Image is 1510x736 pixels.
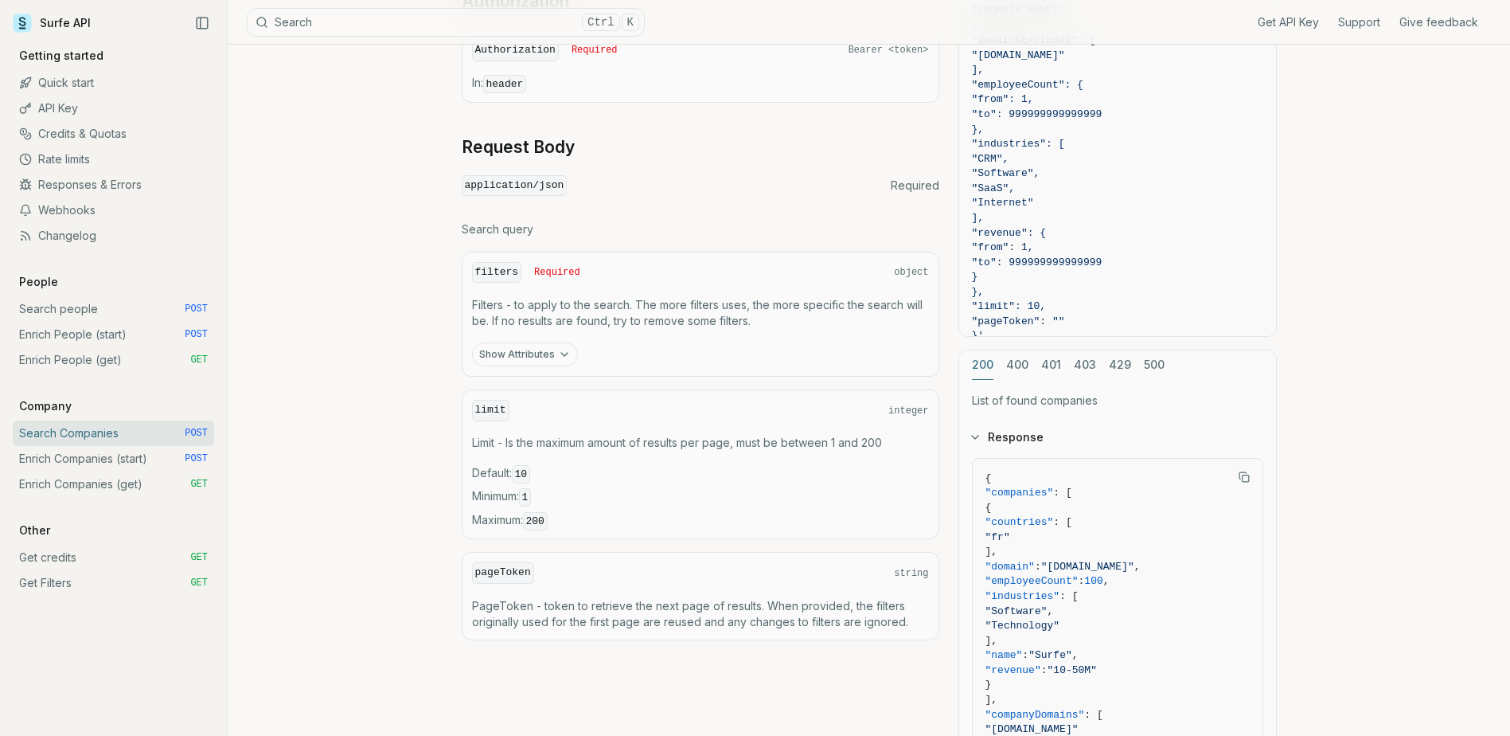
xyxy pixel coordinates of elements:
span: "to": 999999999999999 [972,108,1102,120]
p: Getting started [13,48,110,64]
code: header [483,75,527,93]
span: ], [972,64,985,76]
a: Enrich Companies (start) POST [13,446,214,472]
a: Enrich People (start) POST [13,322,214,347]
button: SearchCtrlK [247,8,645,37]
kbd: Ctrl [582,14,620,31]
span: Maximum : [472,512,929,530]
p: In: [472,75,929,92]
a: Search people POST [13,296,214,322]
span: }' [972,330,985,342]
span: POST [185,328,208,341]
a: Search Companies POST [13,421,214,446]
p: Company [13,398,78,414]
p: Limit - Is the maximum amount of results per page, must be between 1 and 200 [472,435,929,451]
span: "pageToken": "" [972,315,1065,327]
span: , [1103,575,1110,587]
a: Get credits GET [13,545,214,570]
p: Search query [462,221,939,237]
span: "name" [985,649,1023,661]
a: Support [1338,14,1380,30]
p: Other [13,523,57,538]
span: ], [985,694,998,706]
button: 200 [972,350,993,380]
code: 1 [519,488,532,507]
button: 401 [1041,350,1061,380]
span: "Technology" [985,620,1060,632]
span: { [985,502,992,514]
span: , [1048,605,1054,617]
span: : [ [1084,709,1102,721]
span: "limit": 10, [972,300,1047,312]
span: "domain" [985,561,1035,573]
span: "industries" [985,590,1060,602]
p: PageToken - token to retrieve the next page of results. When provided, the filters originally use... [472,598,929,630]
span: integer [888,405,928,417]
button: 403 [1074,350,1096,380]
span: "to": 999999999999999 [972,256,1102,268]
span: }, [972,123,985,135]
a: Surfe API [13,11,91,35]
button: 500 [1144,350,1165,380]
span: "revenue" [985,664,1041,676]
span: : [ [1059,590,1078,602]
span: "10-50M" [1048,664,1097,676]
span: "companies" [985,487,1054,499]
a: Credits & Quotas [13,121,214,147]
span: } [972,271,978,283]
button: 400 [1006,350,1028,380]
button: 429 [1109,350,1131,380]
span: Required [534,266,580,279]
span: "companyDomains" [985,709,1085,721]
a: Rate limits [13,147,214,172]
a: Webhooks [13,198,214,223]
code: pageToken [472,562,534,584]
span: ], [985,635,998,647]
span: ], [985,546,998,558]
span: "employeeCount" [985,575,1079,587]
span: "Internet" [972,197,1034,209]
span: Minimum : [472,488,929,506]
span: GET [190,577,208,589]
span: Required [891,178,939,194]
span: : [1041,664,1048,676]
a: Quick start [13,70,214,96]
span: "Software", [972,167,1040,179]
span: : [1079,575,1085,587]
span: : [1035,561,1041,573]
code: Authorization [472,40,559,61]
code: 200 [523,512,548,530]
span: "[DOMAIN_NAME]" [1041,561,1134,573]
span: { [985,472,992,484]
p: Filters - to apply to the search. The more filters uses, the more specific the search will be. If... [472,297,929,329]
span: , [1134,561,1141,573]
span: POST [185,303,208,315]
span: POST [185,452,208,465]
span: "countries" [985,516,1054,528]
span: "from": 1, [972,241,1034,253]
code: limit [472,400,509,421]
span: : [ [1053,487,1071,499]
span: , [1072,649,1079,661]
span: Required [572,44,618,57]
span: ], [972,212,985,224]
span: GET [190,478,208,491]
code: 10 [512,465,531,483]
span: object [894,266,928,279]
span: "Software" [985,605,1048,617]
span: Default : [472,465,929,483]
a: Request Body [462,136,575,159]
span: string [894,567,928,580]
button: Response [959,417,1276,458]
a: Responses & Errors [13,172,214,198]
span: "revenue": { [972,227,1047,239]
a: Get API Key [1258,14,1319,30]
button: Copy Text [1232,465,1256,489]
code: application/json [462,175,568,197]
a: Enrich Companies (get) GET [13,472,214,497]
kbd: K [622,14,639,31]
span: POST [185,427,208,440]
a: Enrich People (get) GET [13,347,214,373]
span: "Surfe" [1028,649,1072,661]
span: "from": 1, [972,93,1034,105]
